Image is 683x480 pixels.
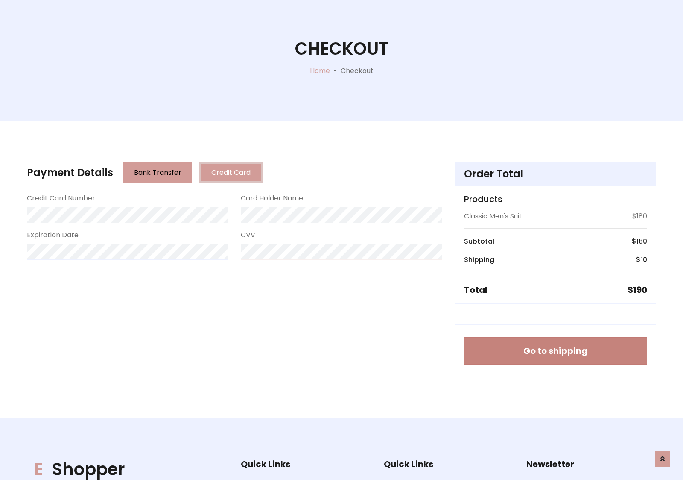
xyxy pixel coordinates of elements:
[27,459,214,480] a: EShopper
[384,459,514,469] h5: Quick Links
[464,337,647,365] button: Go to shipping
[628,285,647,295] h5: $
[641,255,647,265] span: 10
[123,162,192,183] button: Bank Transfer
[27,167,113,179] h4: Payment Details
[464,285,487,295] h5: Total
[199,162,263,183] button: Credit Card
[295,38,388,59] h1: Checkout
[464,237,494,245] h6: Subtotal
[27,459,214,480] h1: Shopper
[241,230,255,240] label: CVV
[464,256,494,264] h6: Shipping
[464,168,647,180] h4: Order Total
[241,459,371,469] h5: Quick Links
[636,236,647,246] span: 180
[341,66,374,76] p: Checkout
[241,193,303,203] label: Card Holder Name
[464,194,647,204] h5: Products
[636,256,647,264] h6: $
[632,211,647,221] p: $180
[632,237,647,245] h6: $
[310,66,330,76] a: Home
[330,66,341,76] p: -
[633,284,647,296] span: 190
[526,459,656,469] h5: Newsletter
[464,211,522,221] p: Classic Men's Suit
[27,230,79,240] label: Expiration Date
[27,193,95,203] label: Credit Card Number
